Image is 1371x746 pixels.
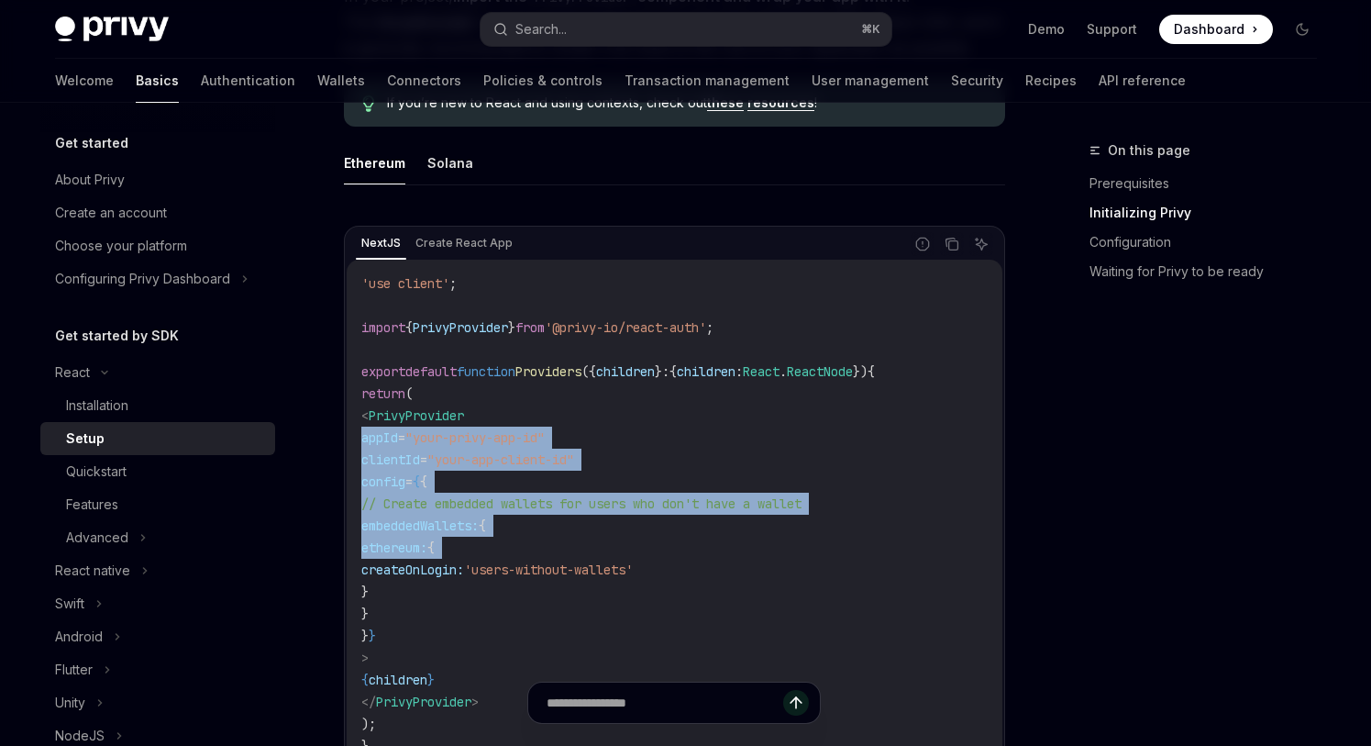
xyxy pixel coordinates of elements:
[40,422,275,455] a: Setup
[55,169,125,191] div: About Privy
[361,628,369,644] span: }
[420,473,427,490] span: {
[398,429,405,446] span: =
[669,363,677,380] span: {
[40,163,275,196] a: About Privy
[1288,15,1317,44] button: Toggle dark mode
[405,385,413,402] span: (
[361,562,464,578] span: createOnLogin:
[427,672,435,688] span: }
[787,363,853,380] span: ReactNode
[361,407,369,424] span: <
[420,451,427,468] span: =
[387,59,461,103] a: Connectors
[405,363,457,380] span: default
[405,429,545,446] span: "your-privy-app-id"
[40,455,275,488] a: Quickstart
[40,488,275,521] a: Features
[911,232,934,256] button: Report incorrect code
[317,59,365,103] a: Wallets
[457,363,515,380] span: function
[410,232,518,254] div: Create React App
[369,672,427,688] span: children
[55,17,169,42] img: dark logo
[707,95,744,111] a: these
[361,606,369,622] span: }
[405,473,413,490] span: =
[735,363,743,380] span: :
[361,319,405,336] span: import
[481,13,891,46] button: Search...⌘K
[427,451,574,468] span: "your-app-client-id"
[55,202,167,224] div: Create an account
[55,593,84,615] div: Swift
[413,319,508,336] span: PrivyProvider
[361,518,479,534] span: embeddedWallets:
[136,59,179,103] a: Basics
[55,626,103,648] div: Android
[55,325,179,347] h5: Get started by SDK
[361,672,369,688] span: {
[853,363,868,380] span: })
[361,473,405,490] span: config
[55,59,114,103] a: Welcome
[361,429,398,446] span: appId
[1089,257,1332,286] a: Waiting for Privy to be ready
[362,95,375,112] svg: Tip
[66,527,128,549] div: Advanced
[464,562,633,578] span: 'users-without-wallets'
[1089,198,1332,228] a: Initializing Privy
[369,407,464,424] span: PrivyProvider
[387,94,986,112] span: If you’re new to React and using contexts, check out !
[40,389,275,422] a: Installation
[361,495,802,512] span: // Create embedded wallets for users who don't have a wallet
[66,428,105,450] div: Setup
[743,363,779,380] span: React
[655,363,662,380] span: }
[55,362,90,384] div: React
[356,232,406,254] div: NextJS
[55,659,93,681] div: Flutter
[515,18,567,40] div: Search...
[779,363,787,380] span: .
[66,461,127,483] div: Quickstart
[40,196,275,229] a: Create an account
[66,494,118,516] div: Features
[1089,169,1332,198] a: Prerequisites
[55,268,230,290] div: Configuring Privy Dashboard
[969,232,993,256] button: Ask AI
[369,628,376,644] span: }
[1099,59,1186,103] a: API reference
[940,232,964,256] button: Copy the contents from the code block
[1108,139,1190,161] span: On this page
[55,692,85,714] div: Unity
[747,95,814,111] a: resources
[66,395,128,417] div: Installation
[413,473,420,490] span: {
[361,540,427,556] span: ethereum:
[596,363,655,380] span: children
[662,363,669,380] span: :
[361,650,369,666] span: >
[545,319,706,336] span: '@privy-io/react-auth'
[951,59,1003,103] a: Security
[861,22,880,37] span: ⌘ K
[508,319,515,336] span: }
[427,141,473,184] button: Solana
[1087,20,1137,39] a: Support
[55,235,187,257] div: Choose your platform
[427,540,435,556] span: {
[40,229,275,262] a: Choose your platform
[483,59,603,103] a: Policies & controls
[868,363,875,380] span: {
[515,363,581,380] span: Providers
[361,451,420,468] span: clientId
[1025,59,1077,103] a: Recipes
[55,132,128,154] h5: Get started
[1174,20,1244,39] span: Dashboard
[1159,15,1273,44] a: Dashboard
[783,690,809,716] button: Send message
[515,319,545,336] span: from
[479,518,486,534] span: {
[625,59,790,103] a: Transaction management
